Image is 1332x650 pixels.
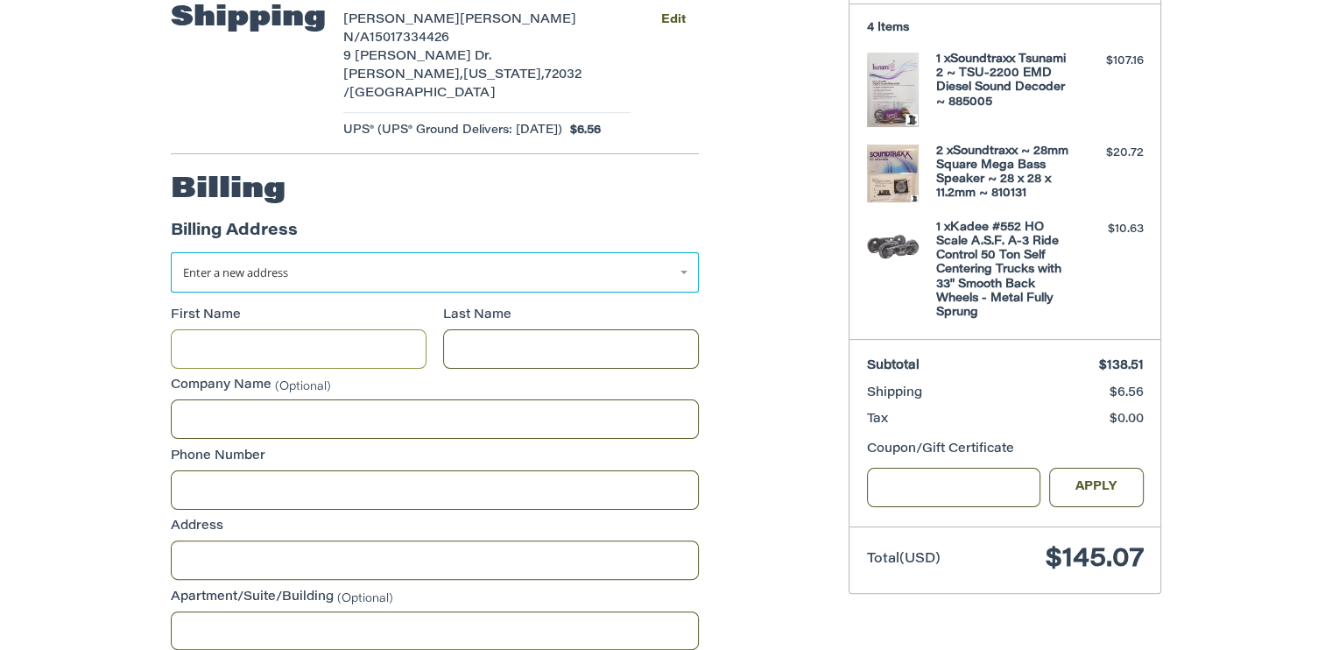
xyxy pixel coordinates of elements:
[171,518,699,536] label: Address
[463,69,545,81] span: [US_STATE],
[936,221,1070,321] h4: 1 x Kadee #552 HO Scale A.S.F. A-3 Ride Control 50 Ton Self Centering Trucks with 33" Smooth Back...
[1099,360,1144,372] span: $138.51
[337,592,393,604] small: (Optional)
[171,307,426,325] label: First Name
[1075,221,1144,238] div: $10.63
[171,252,699,293] a: Enter or select a different address
[1046,547,1144,573] span: $145.07
[460,14,576,26] span: [PERSON_NAME]
[343,69,581,100] span: 72032 /
[562,122,602,139] span: $6.56
[171,589,699,607] label: Apartment/Suite/Building
[936,145,1070,201] h4: 2 x Soundtraxx ~ 28mm Square Mega Bass Speaker ~ 28 x 28 x 11.2mm ~ 810131
[1075,53,1144,70] div: $107.16
[1110,413,1144,426] span: $0.00
[936,53,1070,110] h4: 1 x Soundtraxx Tsunami 2 ~ TSU-2200 EMD Diesel Sound Decoder ~ 885005
[867,413,888,426] span: Tax
[443,307,699,325] label: Last Name
[1049,468,1144,507] button: Apply
[867,468,1041,507] input: Gift Certificate or Coupon Code
[171,448,699,466] label: Phone Number
[343,69,463,81] span: [PERSON_NAME],
[867,360,920,372] span: Subtotal
[343,51,491,63] span: 9 [PERSON_NAME] Dr.
[867,441,1144,459] div: Coupon/Gift Certificate
[343,32,370,45] span: N/A
[343,122,562,139] span: UPS® (UPS® Ground Delivers: [DATE])
[867,387,922,399] span: Shipping
[867,553,941,566] span: Total (USD)
[171,220,298,252] legend: Billing Address
[275,381,331,392] small: (Optional)
[183,265,288,280] span: Enter a new address
[171,1,326,36] h2: Shipping
[349,88,496,100] span: [GEOGRAPHIC_DATA]
[171,377,699,395] label: Company Name
[171,173,285,208] h2: Billing
[1075,145,1144,162] div: $20.72
[1110,387,1144,399] span: $6.56
[343,14,460,26] span: [PERSON_NAME]
[370,32,449,45] span: 15017334426
[867,21,1144,35] h3: 4 Items
[647,7,699,32] button: Edit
